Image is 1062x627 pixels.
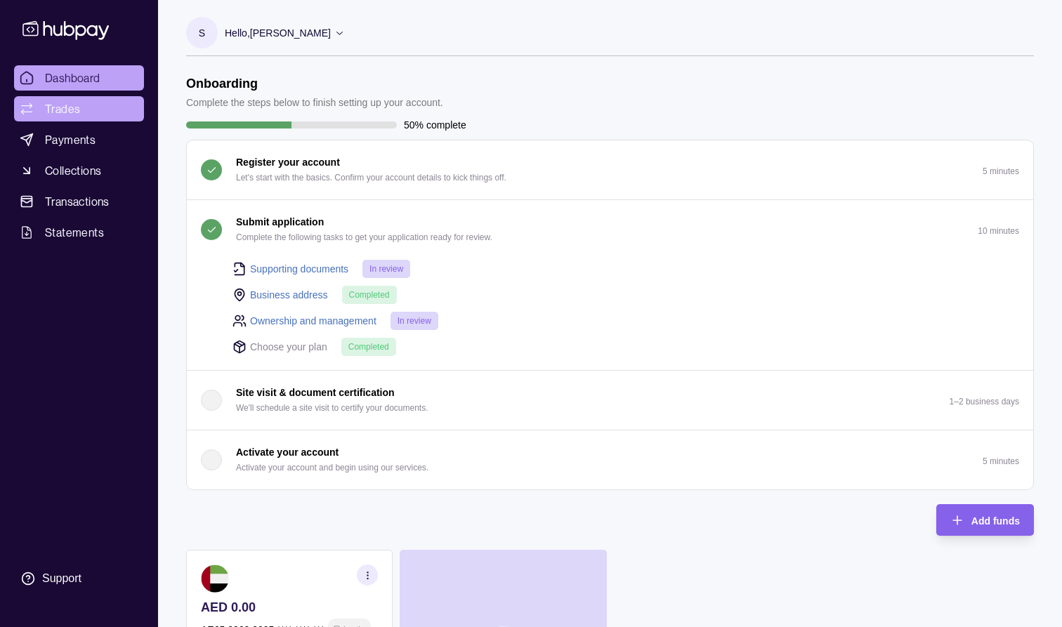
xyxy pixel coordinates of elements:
a: Trades [14,96,144,121]
a: Transactions [14,189,144,214]
div: Support [42,571,81,586]
p: 10 minutes [978,226,1019,236]
a: Ownership and management [250,313,376,329]
p: S [199,25,205,41]
a: Collections [14,158,144,183]
p: Submit application [236,214,324,230]
a: Support [14,564,144,593]
h1: Onboarding [186,76,443,91]
span: Completed [349,290,390,300]
p: 50% complete [404,117,466,133]
span: In review [398,316,431,326]
div: Submit application Complete the following tasks to get your application ready for review.10 minutes [187,259,1033,370]
button: Activate your account Activate your account and begin using our services.5 minutes [187,430,1033,489]
p: Activate your account and begin using our services. [236,460,428,475]
p: Site visit & document certification [236,385,395,400]
p: 5 minutes [983,166,1019,176]
p: 1–2 business days [950,397,1019,407]
button: Submit application Complete the following tasks to get your application ready for review.10 minutes [187,200,1033,259]
p: Register your account [236,154,340,170]
img: ae [201,565,229,593]
a: Supporting documents [250,261,348,277]
p: 5 minutes [983,456,1019,466]
a: Business address [250,287,328,303]
p: Activate your account [236,444,339,460]
a: Dashboard [14,65,144,91]
p: Hello, [PERSON_NAME] [225,25,331,41]
span: Add funds [971,515,1020,527]
span: In review [369,264,403,274]
span: Transactions [45,193,110,210]
p: AED 0.00 [201,600,378,615]
span: Statements [45,224,104,241]
p: Let's start with the basics. Confirm your account details to kick things off. [236,170,506,185]
p: Choose your plan [250,339,327,355]
span: Collections [45,162,101,179]
span: Dashboard [45,70,100,86]
button: Register your account Let's start with the basics. Confirm your account details to kick things of... [187,140,1033,199]
a: Payments [14,127,144,152]
a: Statements [14,220,144,245]
span: Trades [45,100,80,117]
span: Completed [348,342,389,352]
p: We'll schedule a site visit to certify your documents. [236,400,428,416]
p: Complete the steps below to finish setting up your account. [186,95,443,110]
p: Complete the following tasks to get your application ready for review. [236,230,492,245]
button: Add funds [936,504,1034,536]
span: Payments [45,131,96,148]
button: Site visit & document certification We'll schedule a site visit to certify your documents.1–2 bus... [187,371,1033,430]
